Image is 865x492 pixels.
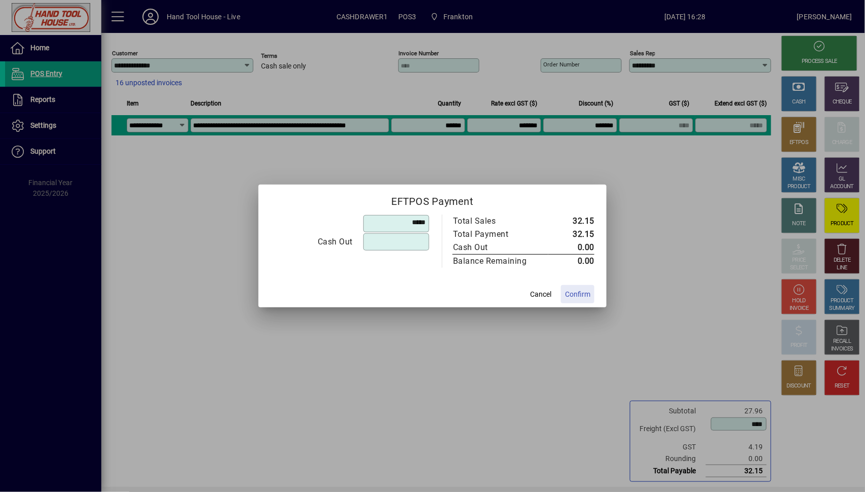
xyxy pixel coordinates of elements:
div: Balance Remaining [453,255,538,267]
div: Cash Out [453,241,538,254]
button: Confirm [561,285,594,303]
td: 0.00 [548,241,594,255]
h2: EFTPOS Payment [258,185,607,214]
button: Cancel [524,285,557,303]
span: Cancel [530,289,551,300]
td: Total Payment [453,228,548,241]
td: 32.15 [548,228,594,241]
td: 0.00 [548,255,594,268]
td: Total Sales [453,215,548,228]
td: 32.15 [548,215,594,228]
div: Cash Out [271,236,353,248]
span: Confirm [565,289,590,300]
